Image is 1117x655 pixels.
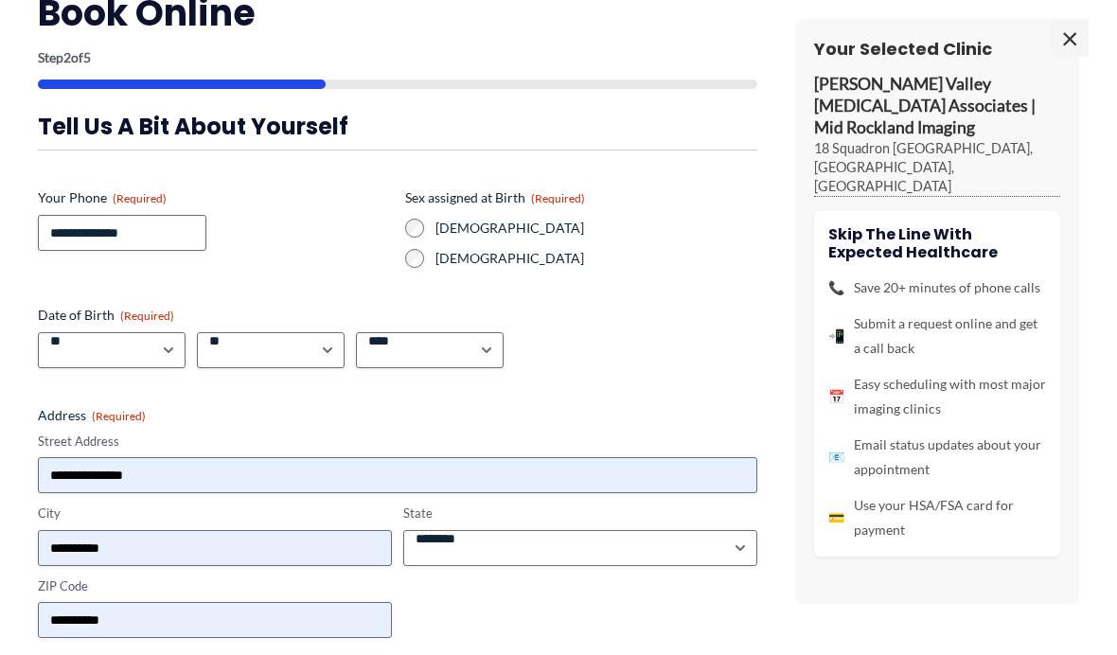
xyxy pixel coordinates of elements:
li: Save 20+ minutes of phone calls [828,275,1046,300]
legend: Address [38,406,146,425]
label: Street Address [38,433,757,451]
label: City [38,505,392,522]
span: (Required) [120,309,174,323]
span: (Required) [113,191,167,205]
span: 📲 [828,324,844,348]
label: State [403,505,757,522]
label: [DEMOGRAPHIC_DATA] [435,249,757,268]
legend: Sex assigned at Birth [405,188,585,207]
label: Your Phone [38,188,390,207]
span: 📅 [828,384,844,409]
span: 💳 [828,505,844,530]
h4: Skip the line with Expected Healthcare [828,225,1046,261]
h3: Tell us a bit about yourself [38,112,757,141]
p: [PERSON_NAME] Valley [MEDICAL_DATA] Associates | Mid Rockland Imaging [814,74,1060,139]
h3: Your Selected Clinic [814,38,1060,60]
li: Use your HSA/FSA card for payment [828,493,1046,542]
span: 2 [63,49,71,65]
legend: Date of Birth [38,306,174,325]
li: Email status updates about your appointment [828,433,1046,482]
label: ZIP Code [38,577,392,595]
label: [DEMOGRAPHIC_DATA] [435,219,757,238]
span: × [1051,19,1089,57]
span: (Required) [531,191,585,205]
li: Submit a request online and get a call back [828,311,1046,361]
span: 📞 [828,275,844,300]
span: (Required) [92,409,146,423]
span: 5 [83,49,91,65]
li: Easy scheduling with most major imaging clinics [828,372,1046,421]
p: Step of [38,51,757,64]
span: 📧 [828,445,844,469]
